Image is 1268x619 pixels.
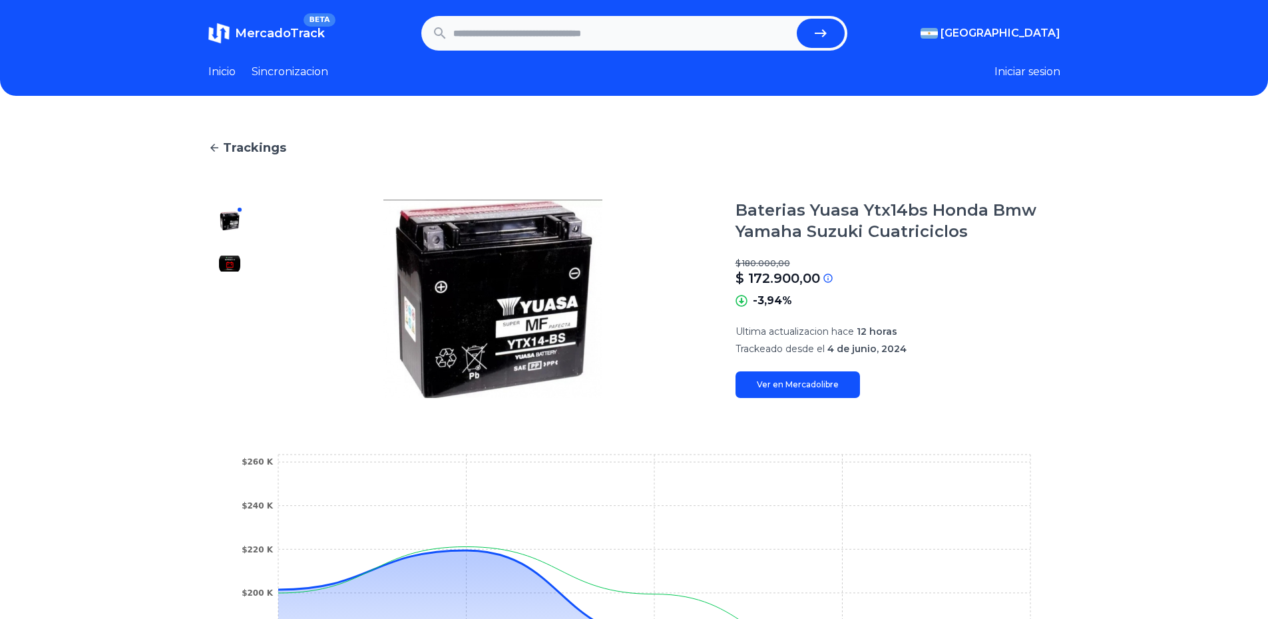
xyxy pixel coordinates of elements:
a: Inicio [208,64,236,80]
span: Trackeado desde el [736,343,825,355]
span: 12 horas [857,325,897,337]
span: 4 de junio, 2024 [827,343,907,355]
tspan: $260 K [242,457,274,467]
span: Trackings [223,138,286,157]
tspan: $200 K [242,588,274,598]
span: BETA [304,13,335,27]
a: MercadoTrackBETA [208,23,325,44]
tspan: $220 K [242,545,274,554]
p: -3,94% [753,293,792,309]
img: Baterias Yuasa Ytx14bs Honda Bmw Yamaha Suzuki Cuatriciclos [219,210,240,232]
span: Ultima actualizacion hace [736,325,854,337]
a: Ver en Mercadolibre [736,371,860,398]
tspan: $240 K [242,501,274,511]
img: Baterias Yuasa Ytx14bs Honda Bmw Yamaha Suzuki Cuatriciclos [278,200,709,398]
img: Baterias Yuasa Ytx14bs Honda Bmw Yamaha Suzuki Cuatriciclos [219,253,240,274]
p: $ 172.900,00 [736,269,820,288]
a: Sincronizacion [252,64,328,80]
img: MercadoTrack [208,23,230,44]
button: Iniciar sesion [994,64,1060,80]
button: [GEOGRAPHIC_DATA] [921,25,1060,41]
img: Argentina [921,28,938,39]
a: Trackings [208,138,1060,157]
span: [GEOGRAPHIC_DATA] [941,25,1060,41]
h1: Baterias Yuasa Ytx14bs Honda Bmw Yamaha Suzuki Cuatriciclos [736,200,1060,242]
p: $ 180.000,00 [736,258,1060,269]
span: MercadoTrack [235,26,325,41]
